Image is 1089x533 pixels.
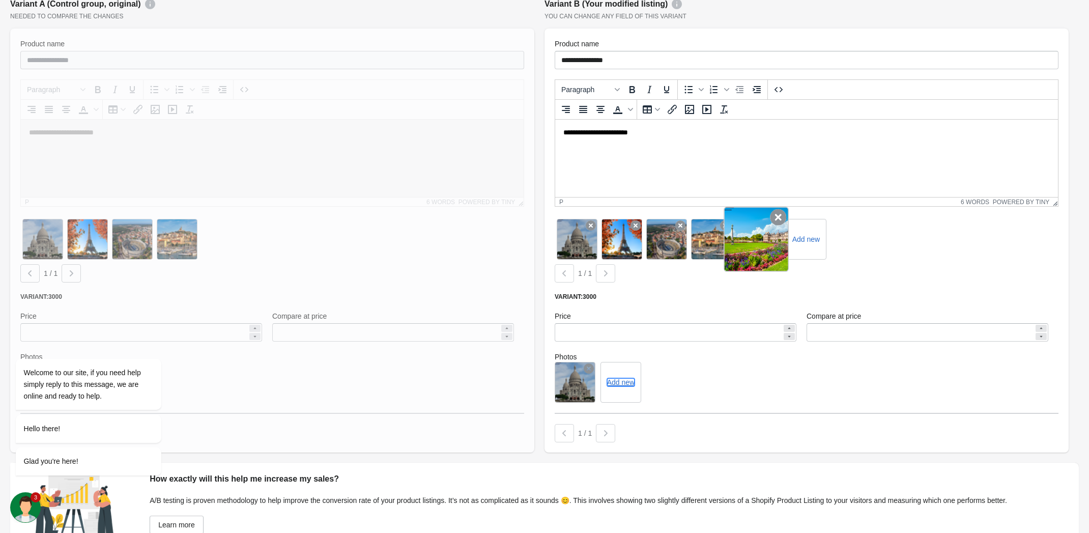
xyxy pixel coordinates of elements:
[578,429,592,437] span: 1 / 1
[544,12,1069,20] div: You can change any field of this variant
[10,492,43,523] iframe: chat widget
[557,81,623,98] button: Blocks
[607,378,635,386] button: Add new
[792,234,820,244] label: Add new
[10,12,534,20] div: Needed to compare the changes
[575,101,592,118] button: Justify
[150,495,1069,506] div: A/B testing is proven methodology to help improve the conversion rate of your product listings. I...
[731,81,748,98] button: Decrease indent
[609,101,635,118] div: Text color
[555,311,571,321] label: Price
[1049,198,1058,206] div: Resize
[555,293,1058,301] div: Variant: 3000
[698,101,715,118] button: Insert/edit media
[658,81,675,98] button: Underline
[664,101,681,118] button: Insert/edit link
[641,81,658,98] button: Italic
[993,199,1050,206] a: Powered by Tiny
[770,81,787,98] button: Source code
[592,101,609,118] button: Align center
[639,101,664,118] button: Table
[623,81,641,98] button: Bold
[555,120,1058,197] iframe: Rich Text Area. Press ALT-0 for help.
[578,269,592,277] span: 1 / 1
[715,101,733,118] button: Clear formatting
[561,86,611,94] span: Paragraph
[150,473,1069,485] div: How exactly will this help me increase my sales?
[10,267,193,487] iframe: chat widget
[705,81,731,98] div: Numbered list
[555,352,1058,362] label: Photos
[680,81,705,98] div: Bullet list
[748,81,765,98] button: Increase indent
[807,311,861,321] label: Compare at price
[557,101,575,118] button: Align right
[158,521,195,529] span: Learn more
[681,101,698,118] button: Insert/edit image
[559,199,563,206] div: p
[555,39,599,49] label: Product name
[961,199,989,206] button: 6 words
